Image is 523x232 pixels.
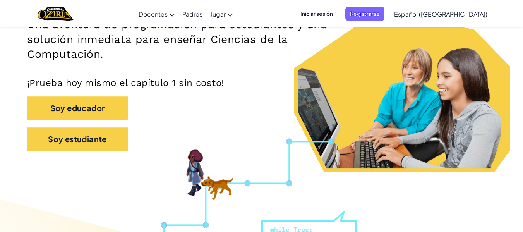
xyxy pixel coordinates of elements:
[139,10,168,18] span: Docentes
[38,6,74,22] a: Ozaria by CodeCombat logo
[178,3,206,24] a: Padres
[345,7,384,21] button: Registrarse
[206,3,237,24] a: Jugar
[27,77,496,89] p: ¡Prueba hoy mismo el capítulo 1 sin costo!
[296,7,338,21] button: Iniciar sesión
[27,127,128,151] button: Soy estudiante
[27,96,128,120] button: Soy educador
[38,6,74,22] img: Home
[210,10,226,18] span: Jugar
[394,10,487,18] span: Español ([GEOGRAPHIC_DATA])
[135,3,178,24] a: Docentes
[27,17,341,62] h2: Una aventura de programación para estudiantes y una solución inmediata para enseñar Ciencias de l...
[390,3,491,24] a: Español ([GEOGRAPHIC_DATA])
